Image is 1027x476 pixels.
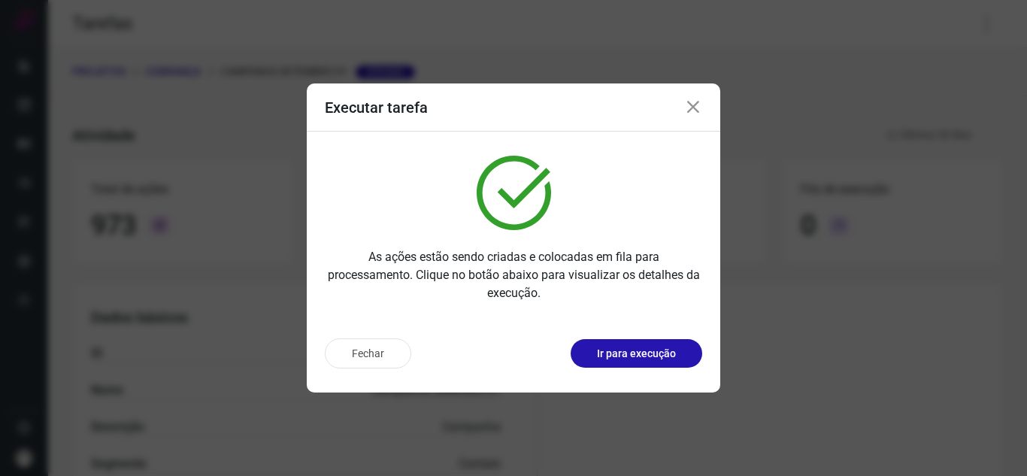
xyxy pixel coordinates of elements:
button: Fechar [325,338,411,368]
p: As ações estão sendo criadas e colocadas em fila para processamento. Clique no botão abaixo para ... [325,248,702,302]
h3: Executar tarefa [325,99,428,117]
button: Ir para execução [571,339,702,368]
p: Ir para execução [597,346,676,362]
img: verified.svg [477,156,551,230]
